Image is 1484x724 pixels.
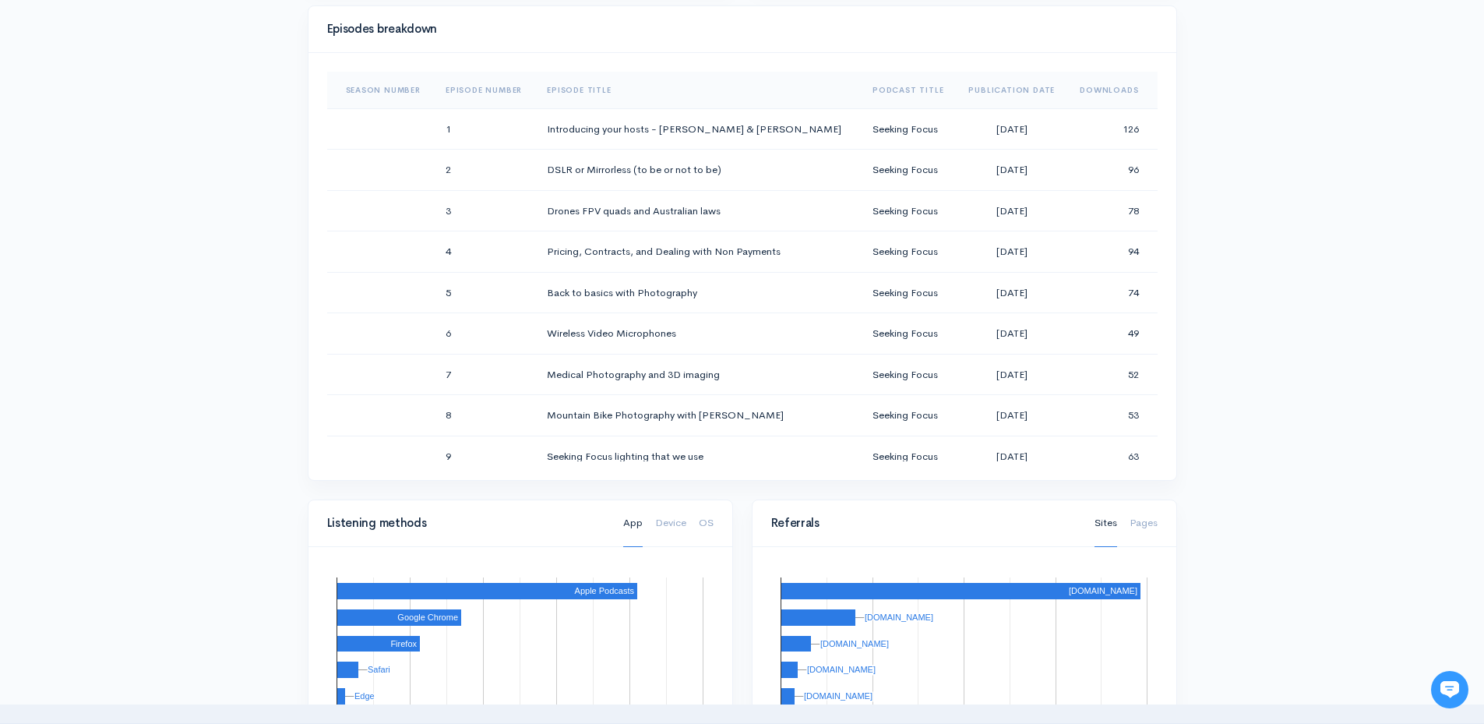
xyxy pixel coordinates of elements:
th: Sort column [1067,72,1157,109]
td: 96 [1067,150,1157,191]
p: Find an answer quickly [21,267,291,286]
input: Search articles [45,293,278,324]
td: 7 [433,354,534,395]
button: New conversation [24,207,287,238]
td: 5 [433,272,534,313]
td: 2 [433,150,534,191]
text: [DOMAIN_NAME] [820,639,889,648]
td: [DATE] [956,436,1067,477]
td: Pricing, Contracts, and Dealing with Non Payments [534,231,860,273]
text: Google Chrome [397,613,458,622]
td: Seeking Focus [860,395,956,436]
text: Apple Podcasts [574,586,634,595]
td: [DATE] [956,272,1067,313]
td: [DATE] [956,313,1067,355]
a: OS [699,500,714,547]
text: [DOMAIN_NAME] [865,613,933,622]
td: [DATE] [956,150,1067,191]
text: [DOMAIN_NAME] [804,691,872,701]
h4: Episodes breakdown [327,23,1148,36]
text: [DOMAIN_NAME] [1068,586,1137,595]
td: Seeking Focus [860,190,956,231]
td: Introducing your hosts - [PERSON_NAME] & [PERSON_NAME] [534,108,860,150]
td: Seeking Focus lighting that we use [534,436,860,477]
svg: A chart. [771,566,1158,722]
h2: Just let us know if you need anything and we'll be happy to help! 🙂 [23,104,288,178]
a: Device [655,500,686,547]
td: Drones FPV quads and Australian laws [534,190,860,231]
td: [DATE] [956,108,1067,150]
text: [DOMAIN_NAME] [807,665,876,674]
td: 78 [1067,190,1157,231]
h4: Listening methods [327,517,605,530]
td: [DATE] [956,354,1067,395]
td: 94 [1067,231,1157,273]
td: 1 [433,108,534,150]
th: Sort column [534,72,860,109]
td: Seeking Focus [860,354,956,395]
a: App [623,500,643,547]
th: Sort column [327,72,433,109]
td: Wireless Video Microphones [534,313,860,355]
td: 74 [1067,272,1157,313]
td: Mountain Bike Photography with [PERSON_NAME] [534,395,860,436]
td: 4 [433,231,534,273]
h4: Referrals [771,517,1076,530]
text: Safari [368,665,390,674]
span: New conversation [100,216,187,228]
text: Edge [354,691,375,701]
td: Seeking Focus [860,272,956,313]
td: 63 [1067,436,1157,477]
td: 3 [433,190,534,231]
th: Sort column [860,72,956,109]
td: 53 [1067,395,1157,436]
h1: Hi 👋 [23,76,288,101]
td: 8 [433,395,534,436]
text: Firefox [390,639,417,648]
td: Seeking Focus [860,313,956,355]
td: DSLR or Mirrorless (to be or not to be) [534,150,860,191]
td: Back to basics with Photography [534,272,860,313]
td: [DATE] [956,231,1067,273]
td: Seeking Focus [860,436,956,477]
td: [DATE] [956,395,1067,436]
td: Seeking Focus [860,150,956,191]
svg: A chart. [327,566,714,722]
a: Pages [1130,500,1158,547]
td: Seeking Focus [860,231,956,273]
th: Sort column [433,72,534,109]
td: 49 [1067,313,1157,355]
td: 126 [1067,108,1157,150]
td: Seeking Focus [860,108,956,150]
td: 52 [1067,354,1157,395]
td: Medical Photography and 3D imaging [534,354,860,395]
iframe: gist-messenger-bubble-iframe [1431,671,1468,708]
td: [DATE] [956,190,1067,231]
a: Sites [1094,500,1117,547]
th: Sort column [956,72,1067,109]
td: 9 [433,436,534,477]
td: 6 [433,313,534,355]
